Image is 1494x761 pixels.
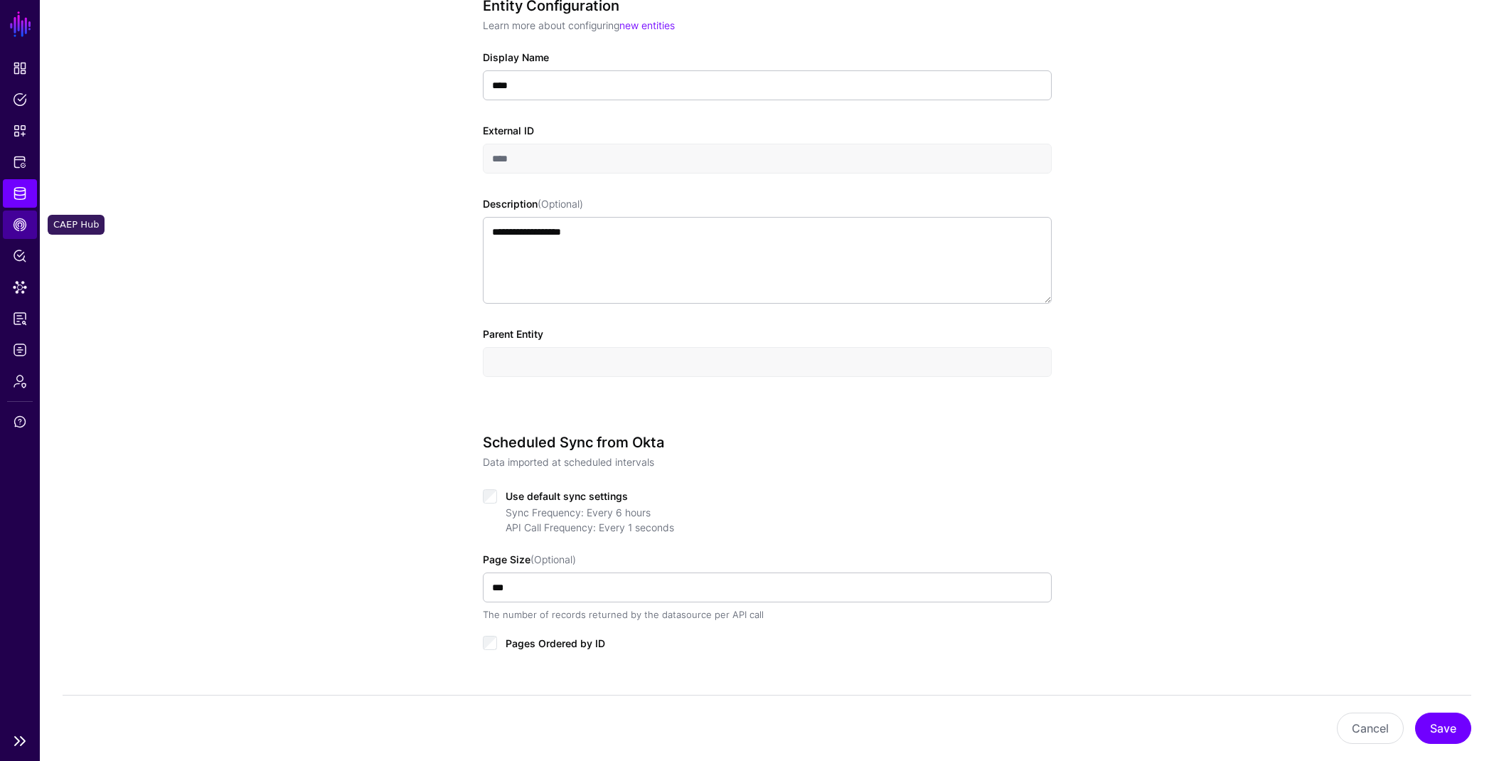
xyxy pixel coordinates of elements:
[483,454,1052,469] p: Data imported at scheduled intervals
[13,155,27,169] span: Protected Systems
[13,92,27,107] span: Policies
[483,434,1052,451] h3: Scheduled Sync from Okta
[483,552,576,567] label: Page Size
[9,9,33,40] a: SGNL
[13,249,27,263] span: Policy Lens
[3,242,37,270] a: Policy Lens
[3,304,37,333] a: Access Reporting
[506,637,605,649] span: Pages Ordered by ID
[13,218,27,232] span: CAEP Hub
[3,85,37,114] a: Policies
[483,123,534,138] label: External ID
[3,179,37,208] a: Identity Data Fabric
[483,608,1052,622] div: The number of records returned by the datasource per API call
[13,186,27,201] span: Identity Data Fabric
[538,198,583,210] span: (Optional)
[13,415,27,429] span: Support
[48,215,105,235] div: CAEP Hub
[13,280,27,294] span: Data Lens
[1337,713,1404,744] button: Cancel
[13,61,27,75] span: Dashboard
[3,273,37,302] a: Data Lens
[506,490,628,502] span: Use default sync settings
[13,312,27,326] span: Access Reporting
[13,343,27,357] span: Logs
[13,124,27,138] span: Snippets
[3,117,37,145] a: Snippets
[619,19,675,31] a: new entities
[483,196,583,211] label: Description
[3,336,37,364] a: Logs
[530,553,576,565] span: (Optional)
[3,54,37,83] a: Dashboard
[483,326,543,341] label: Parent Entity
[3,148,37,176] a: Protected Systems
[1415,713,1471,744] button: Save
[506,505,1052,535] div: Sync Frequency: Every 6 hours API Call Frequency: Every 1 seconds
[13,374,27,388] span: Admin
[3,211,37,239] a: CAEP Hub
[483,50,549,65] label: Display Name
[483,18,1052,33] p: Learn more about configuring
[3,367,37,395] a: Admin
